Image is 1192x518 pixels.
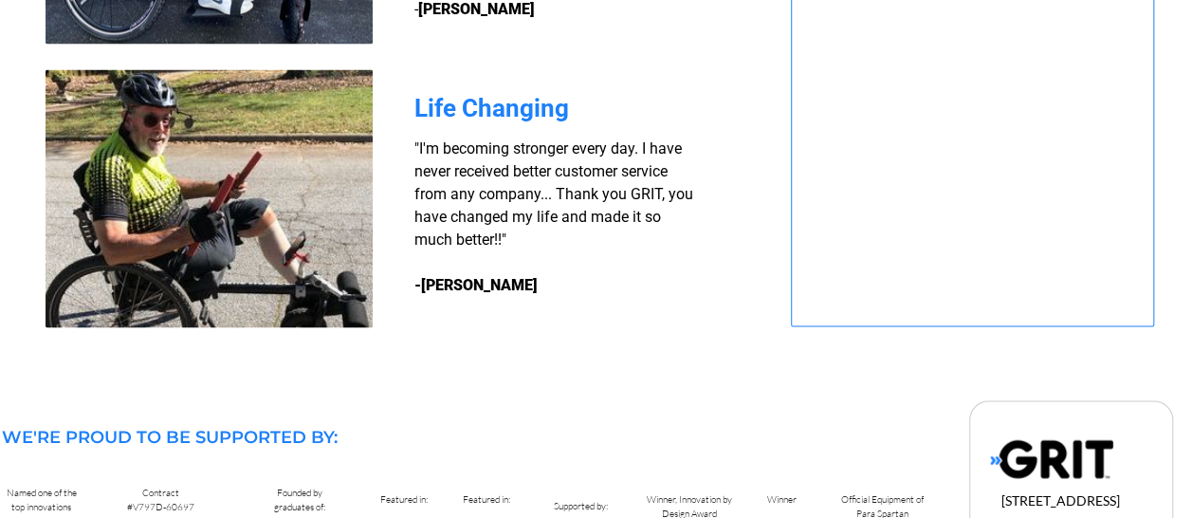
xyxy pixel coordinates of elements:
span: Featured in: [380,493,428,506]
span: WE'RE PROUD TO BE SUPPORTED BY: [2,427,338,448]
span: Winner [767,493,797,506]
strong: -[PERSON_NAME] [414,276,538,294]
span: "I'm becoming stronger every day. I have never received better customer service from any company.... [414,139,693,249]
span: [STREET_ADDRESS] [1001,492,1120,509]
span: Founded by graduates of: [274,487,325,513]
span: Named one of the top innovations [7,487,77,513]
span: Contract #V797D-60697 [127,487,194,513]
span: Featured in: [463,493,510,506]
span: Supported by: [554,500,608,512]
span: Life Changing [414,94,569,122]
